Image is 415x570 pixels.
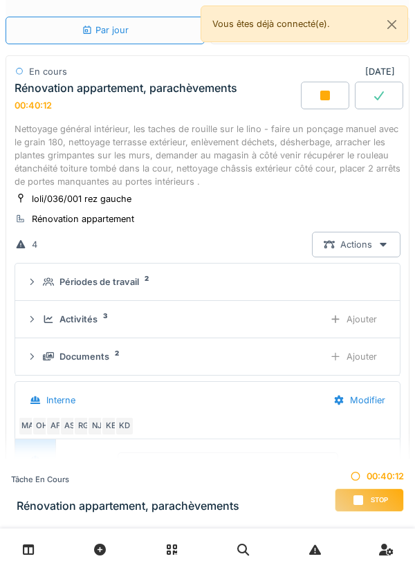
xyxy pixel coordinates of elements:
[17,499,239,513] h3: Rénovation appartement, parachèvements
[73,416,93,436] div: RG
[371,495,388,505] span: Stop
[59,275,139,288] div: Périodes de travail
[201,6,408,42] div: Vous êtes déjà connecté(e).
[115,416,134,436] div: KD
[32,212,134,226] div: Rénovation appartement
[29,65,67,78] div: En cours
[46,416,65,436] div: AF
[18,416,37,436] div: MA
[376,6,407,43] button: Close
[322,387,397,413] div: Modifier
[101,416,120,436] div: KE
[312,232,400,257] div: Actions
[32,238,37,251] div: 4
[15,100,52,111] div: 00:40:12
[87,416,107,436] div: NJ
[59,350,109,363] div: Documents
[59,416,79,436] div: AS
[335,470,404,483] div: 00:40:12
[46,394,75,407] div: Interne
[82,24,129,37] div: Par jour
[59,313,98,326] div: Activités
[365,65,400,78] div: [DATE]
[15,82,237,95] div: Rénovation appartement, parachèvements
[318,306,389,332] div: Ajouter
[21,269,394,295] summary: Périodes de travail2
[11,474,239,486] div: Tâche en cours
[21,306,394,332] summary: Activités3Ajouter
[32,416,51,436] div: OH
[21,344,394,369] summary: Documents2Ajouter
[15,122,400,189] div: Nettoyage général intérieur, les taches de rouille sur le lino - faire un ponçage manuel avec le ...
[32,192,131,205] div: loli/036/001 rez gauche
[318,344,389,369] div: Ajouter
